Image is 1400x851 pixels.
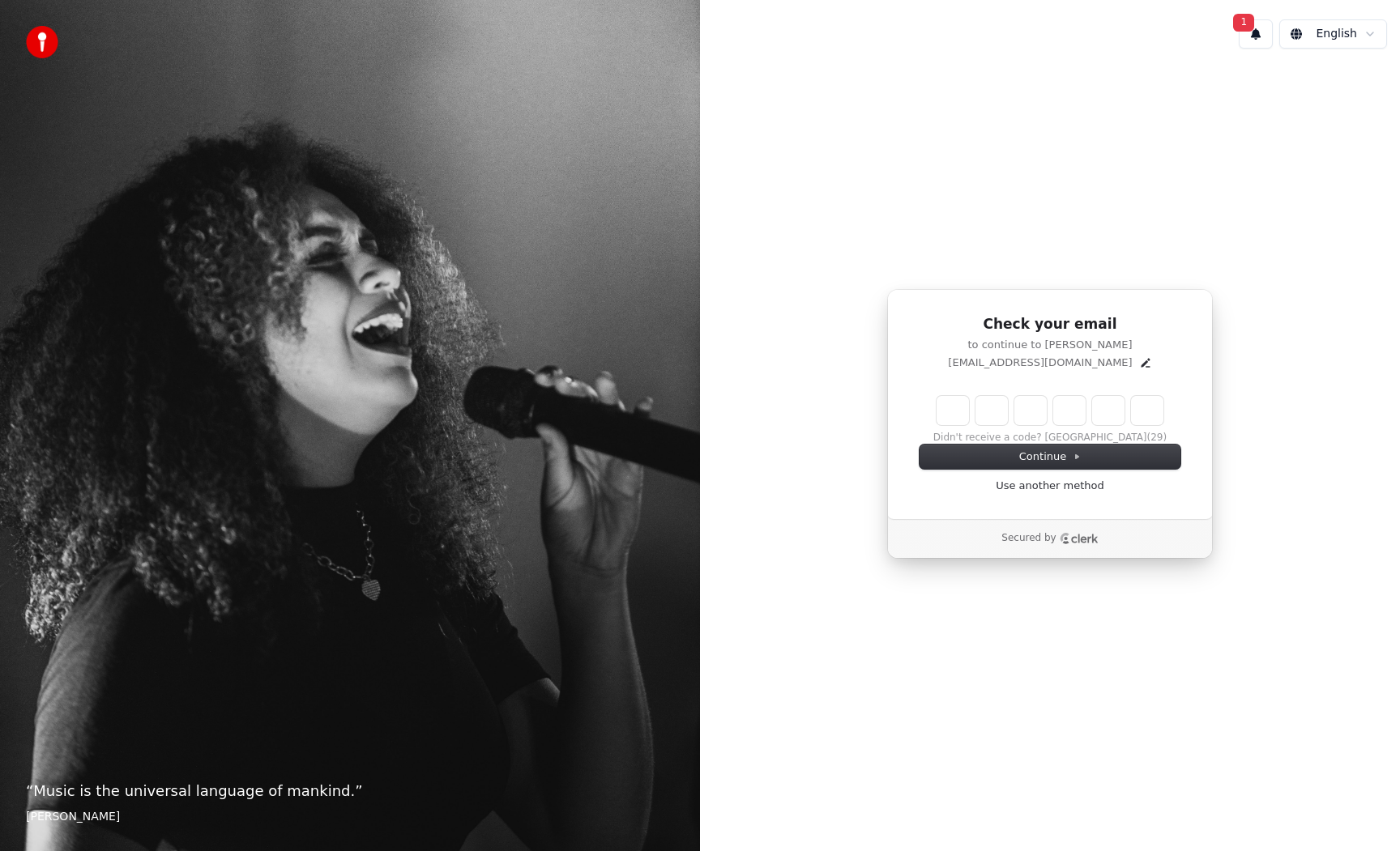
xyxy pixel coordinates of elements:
button: Edit [1139,356,1152,369]
p: to continue to [PERSON_NAME] [920,338,1180,352]
footer: [PERSON_NAME] [26,809,674,825]
h1: Check your email [920,315,1180,334]
a: Clerk logo [1060,533,1099,544]
p: “ Music is the universal language of mankind. ” [26,780,674,802]
span: 1 [1233,14,1254,32]
img: youka [26,26,58,58]
button: 1 [1239,19,1273,49]
p: Secured by [1001,532,1056,545]
input: Enter verification code [937,396,1163,425]
span: Continue [1019,449,1081,464]
button: Continue [920,445,1180,469]
a: Use another method [996,479,1104,493]
p: [EMAIL_ADDRESS][DOMAIN_NAME] [948,355,1132,370]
